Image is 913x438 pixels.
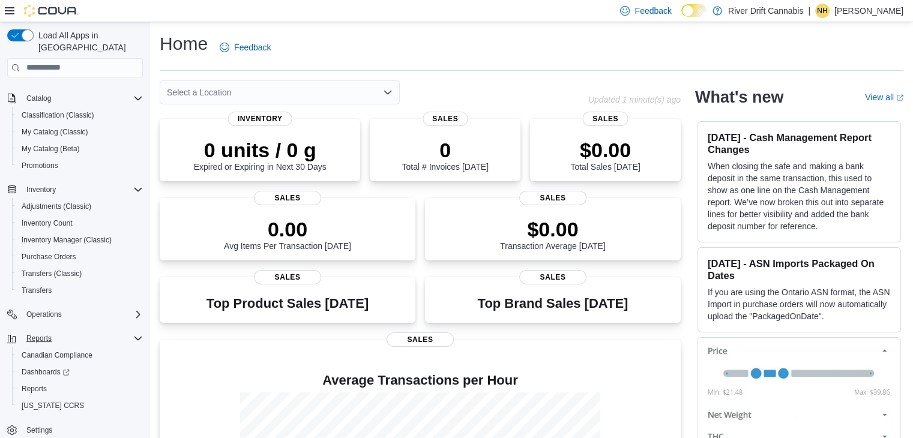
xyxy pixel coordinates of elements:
[215,35,276,59] a: Feedback
[22,252,76,262] span: Purchase Orders
[896,94,903,101] svg: External link
[17,199,143,214] span: Adjustments (Classic)
[22,235,112,245] span: Inventory Manager (Classic)
[17,382,143,396] span: Reports
[17,250,143,264] span: Purchase Orders
[22,423,57,437] a: Settings
[570,138,640,172] div: Total Sales [DATE]
[17,382,52,396] a: Reports
[17,199,96,214] a: Adjustments (Classic)
[194,138,327,162] p: 0 units / 0 g
[588,95,681,104] p: Updated 1 minute(s) ago
[22,91,143,106] span: Catalog
[17,108,99,122] a: Classification (Classic)
[17,158,143,173] span: Promotions
[708,286,891,322] p: If you are using the Ontario ASN format, the ASN Import in purchase orders will now automatically...
[224,217,351,241] p: 0.00
[22,218,73,228] span: Inventory Count
[22,182,61,197] button: Inventory
[402,138,488,162] p: 0
[254,191,321,205] span: Sales
[695,88,783,107] h2: What's new
[12,215,148,232] button: Inventory Count
[12,198,148,215] button: Adjustments (Classic)
[570,138,640,162] p: $0.00
[17,398,143,413] span: Washington CCRS
[22,127,88,137] span: My Catalog (Classic)
[22,91,56,106] button: Catalog
[26,310,62,319] span: Operations
[17,283,143,298] span: Transfers
[26,334,52,343] span: Reports
[865,92,903,102] a: View allExternal link
[12,248,148,265] button: Purchase Orders
[22,182,143,197] span: Inventory
[26,425,52,435] span: Settings
[2,181,148,198] button: Inventory
[17,348,143,362] span: Canadian Compliance
[234,41,271,53] span: Feedback
[815,4,830,18] div: Nicole Hurley
[500,217,606,241] p: $0.00
[26,185,56,194] span: Inventory
[22,110,94,120] span: Classification (Classic)
[17,216,77,230] a: Inventory Count
[34,29,143,53] span: Load All Apps in [GEOGRAPHIC_DATA]
[22,144,80,154] span: My Catalog (Beta)
[22,350,92,360] span: Canadian Compliance
[12,380,148,397] button: Reports
[402,138,488,172] div: Total # Invoices [DATE]
[17,266,143,281] span: Transfers (Classic)
[12,157,148,174] button: Promotions
[728,4,803,18] p: River Drift Cannabis
[17,348,97,362] a: Canadian Compliance
[17,216,143,230] span: Inventory Count
[383,88,393,97] button: Open list of options
[17,250,81,264] a: Purchase Orders
[834,4,903,18] p: [PERSON_NAME]
[22,202,91,211] span: Adjustments (Classic)
[12,282,148,299] button: Transfers
[22,367,70,377] span: Dashboards
[12,347,148,364] button: Canadian Compliance
[2,90,148,107] button: Catalog
[17,233,116,247] a: Inventory Manager (Classic)
[12,265,148,282] button: Transfers (Classic)
[634,5,671,17] span: Feedback
[22,331,143,346] span: Reports
[17,365,143,379] span: Dashboards
[17,233,143,247] span: Inventory Manager (Classic)
[817,4,827,18] span: NH
[2,306,148,323] button: Operations
[22,307,143,322] span: Operations
[17,158,63,173] a: Promotions
[228,112,292,126] span: Inventory
[17,142,143,156] span: My Catalog (Beta)
[22,384,47,394] span: Reports
[17,398,89,413] a: [US_STATE] CCRS
[423,112,468,126] span: Sales
[500,217,606,251] div: Transaction Average [DATE]
[169,373,671,388] h4: Average Transactions per Hour
[224,217,351,251] div: Avg Items Per Transaction [DATE]
[17,266,86,281] a: Transfers (Classic)
[478,296,628,311] h3: Top Brand Sales [DATE]
[22,331,56,346] button: Reports
[12,140,148,157] button: My Catalog (Beta)
[22,401,84,410] span: [US_STATE] CCRS
[519,270,586,284] span: Sales
[12,397,148,414] button: [US_STATE] CCRS
[387,332,454,347] span: Sales
[12,364,148,380] a: Dashboards
[17,125,143,139] span: My Catalog (Classic)
[254,270,321,284] span: Sales
[17,125,93,139] a: My Catalog (Classic)
[2,330,148,347] button: Reports
[583,112,628,126] span: Sales
[708,131,891,155] h3: [DATE] - Cash Management Report Changes
[24,5,78,17] img: Cova
[17,142,85,156] a: My Catalog (Beta)
[808,4,810,18] p: |
[160,32,208,56] h1: Home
